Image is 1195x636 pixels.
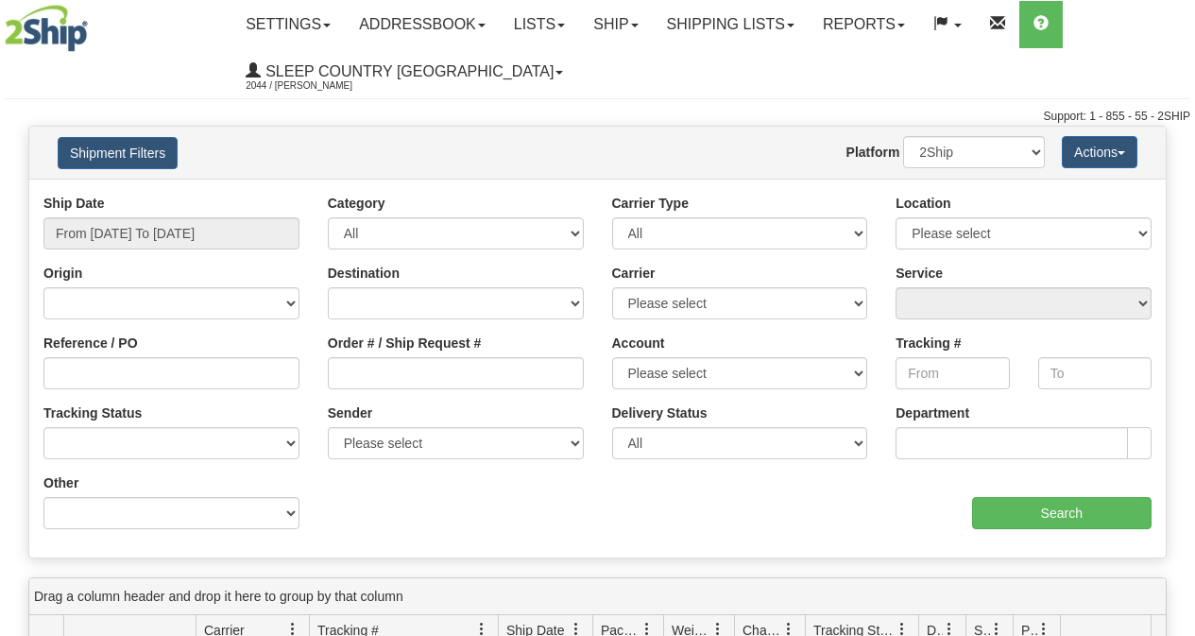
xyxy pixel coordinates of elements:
[261,63,554,79] span: Sleep Country [GEOGRAPHIC_DATA]
[345,1,500,48] a: Addressbook
[612,194,689,213] label: Carrier Type
[579,1,652,48] a: Ship
[246,77,387,95] span: 2044 / [PERSON_NAME]
[500,1,579,48] a: Lists
[896,264,943,283] label: Service
[5,5,88,52] img: logo2044.jpg
[896,404,969,422] label: Department
[328,194,385,213] label: Category
[972,497,1152,529] input: Search
[231,1,345,48] a: Settings
[896,357,1009,389] input: From
[43,334,138,352] label: Reference / PO
[1038,357,1152,389] input: To
[43,404,142,422] label: Tracking Status
[328,264,400,283] label: Destination
[43,194,105,213] label: Ship Date
[43,264,82,283] label: Origin
[43,473,78,492] label: Other
[328,334,482,352] label: Order # / Ship Request #
[1152,221,1193,414] iframe: chat widget
[612,264,656,283] label: Carrier
[612,334,665,352] label: Account
[846,143,900,162] label: Platform
[5,109,1190,125] div: Support: 1 - 855 - 55 - 2SHIP
[896,194,950,213] label: Location
[896,334,961,352] label: Tracking #
[58,137,178,169] button: Shipment Filters
[1062,136,1137,168] button: Actions
[29,578,1166,615] div: grid grouping header
[612,404,708,422] label: Delivery Status
[809,1,919,48] a: Reports
[231,48,577,95] a: Sleep Country [GEOGRAPHIC_DATA] 2044 / [PERSON_NAME]
[653,1,809,48] a: Shipping lists
[328,404,372,422] label: Sender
